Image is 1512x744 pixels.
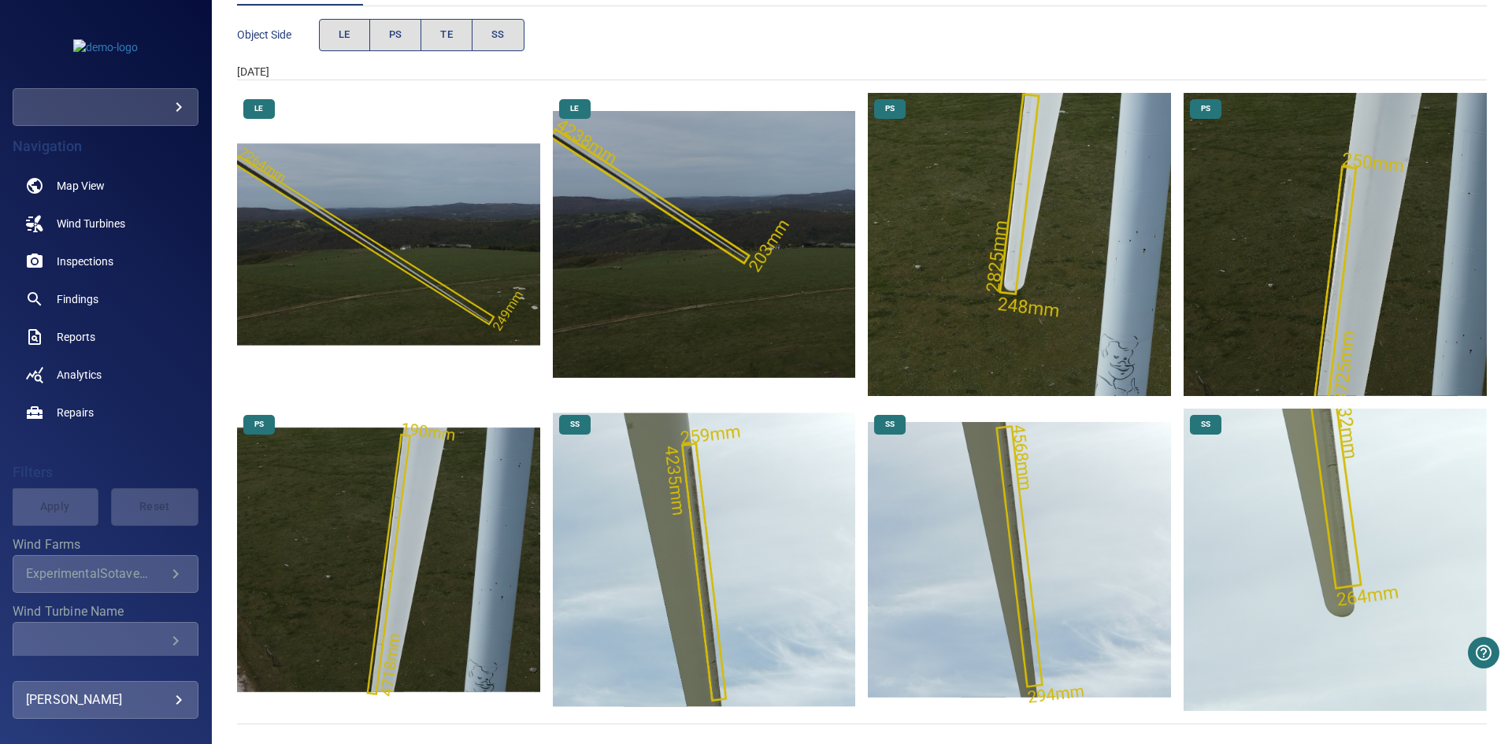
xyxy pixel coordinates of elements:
a: analytics noActive [13,356,198,394]
img: ExperimentalSotavento/AE03/2024-05-09-2/2024-05-09-1/image58wp67.jpg [553,409,856,712]
div: Wind Farms [13,555,198,593]
img: ExperimentalSotavento/AE03/2024-05-09-2/2024-05-09-1/image56wp65.jpg [1184,409,1487,712]
span: LE [561,103,588,114]
span: SS [876,419,904,430]
span: Map View [57,178,105,194]
span: Reports [57,329,95,345]
div: demo [13,88,198,126]
div: Wind Turbine Name [13,622,198,660]
img: ExperimentalSotavento/AE03/2024-05-09-2/2024-05-09-1/image38wp44.jpg [237,93,540,396]
img: demo-logo [73,39,138,55]
span: SS [491,26,505,44]
button: PS [369,19,422,51]
a: windturbines noActive [13,205,198,242]
span: TE [440,26,453,44]
button: TE [421,19,472,51]
a: findings noActive [13,280,198,318]
img: ExperimentalSotavento/AE03/2024-05-09-2/2024-05-09-1/image42wp49.jpg [1184,93,1487,396]
img: ExperimentalSotavento/AE03/2024-05-09-2/2024-05-09-1/image57wp66.jpg [868,409,1171,712]
span: PS [1191,103,1220,114]
img: ExperimentalSotavento/AE03/2024-05-09-2/2024-05-09-1/image39wp45.jpg [553,93,856,396]
span: PS [389,26,402,44]
img: ExperimentalSotavento/AE03/2024-05-09-2/2024-05-09-1/image41wp48.jpg [237,409,540,712]
span: SS [1191,419,1220,430]
span: Object Side [237,27,319,43]
h4: Filters [13,465,198,480]
a: inspections noActive [13,242,198,280]
a: repairs noActive [13,394,198,431]
img: ExperimentalSotavento/AE03/2024-05-09-2/2024-05-09-1/image40wp47.jpg [868,93,1171,396]
span: LE [339,26,350,44]
div: [PERSON_NAME] [26,687,185,713]
span: SS [561,419,589,430]
a: map noActive [13,167,198,205]
div: ExperimentalSotavento [26,566,166,581]
h4: Navigation [13,139,198,154]
span: LE [245,103,272,114]
span: PS [245,419,273,430]
span: PS [876,103,904,114]
div: objectSide [319,19,524,51]
span: Wind Turbines [57,216,125,231]
span: Findings [57,291,98,307]
a: reports noActive [13,318,198,356]
button: SS [472,19,524,51]
div: [DATE] [237,64,1487,80]
label: Wind Farms [13,539,198,551]
label: Wind Turbine Name [13,605,198,618]
span: Analytics [57,367,102,383]
span: Repairs [57,405,94,420]
button: LE [319,19,370,51]
span: Inspections [57,254,113,269]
